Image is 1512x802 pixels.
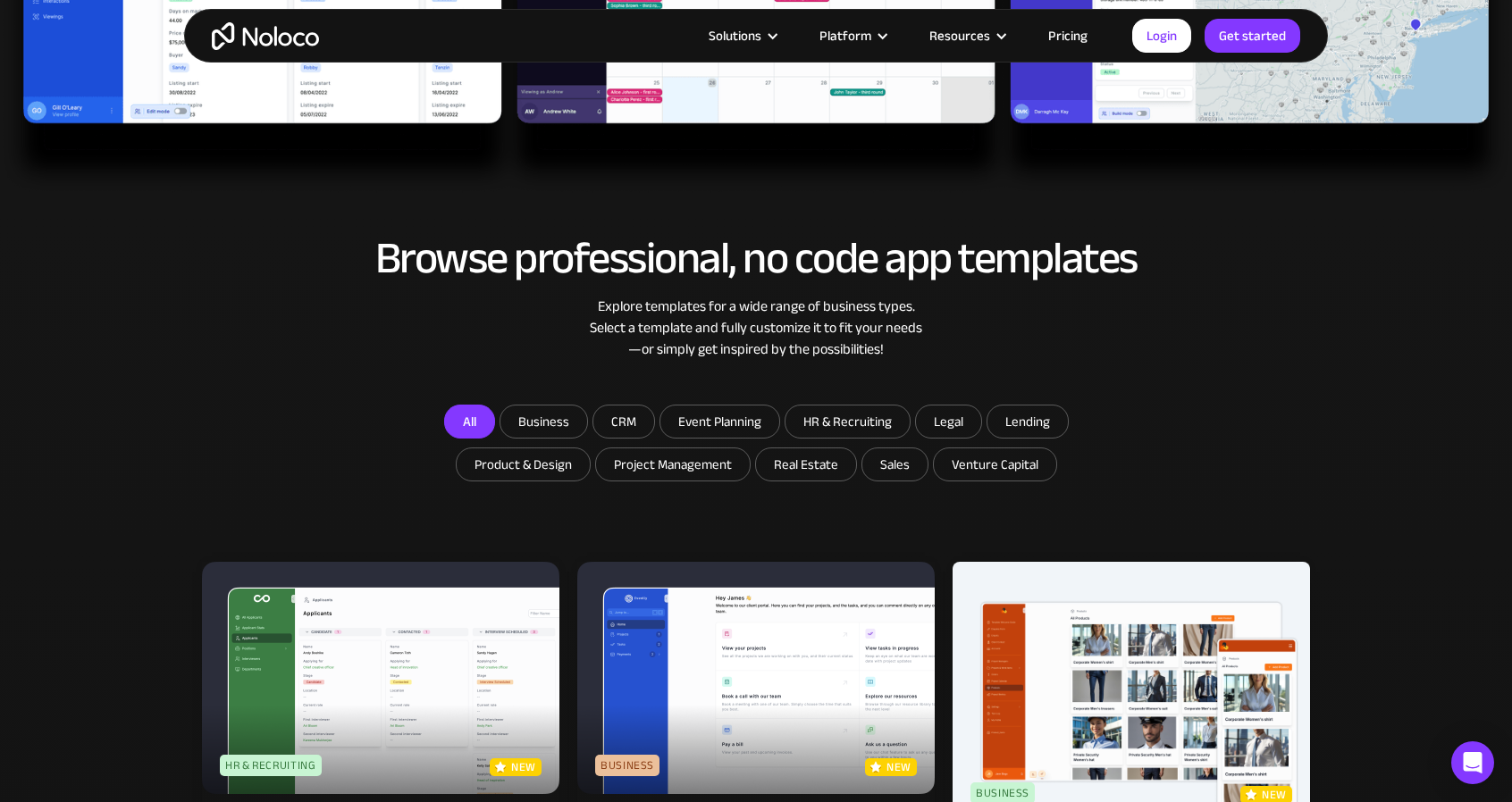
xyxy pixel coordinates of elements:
a: Get started [1205,19,1300,53]
a: home [212,22,319,50]
div: Resources [907,24,1026,47]
div: Business [595,755,659,776]
div: HR & Recruiting [220,755,322,776]
div: Resources [929,24,990,47]
div: Solutions [686,24,797,47]
p: new [886,758,911,776]
form: Email Form [399,405,1113,486]
a: Login [1132,19,1191,53]
div: Platform [797,24,907,47]
div: Platform [819,24,871,47]
h2: Browse professional, no code app templates [202,234,1310,282]
a: All [444,405,495,439]
div: Solutions [709,24,761,47]
a: Pricing [1026,24,1110,47]
p: new [511,758,536,776]
div: Explore templates for a wide range of business types. Select a template and fully customize it to... [202,296,1310,360]
div: Open Intercom Messenger [1451,741,1494,784]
